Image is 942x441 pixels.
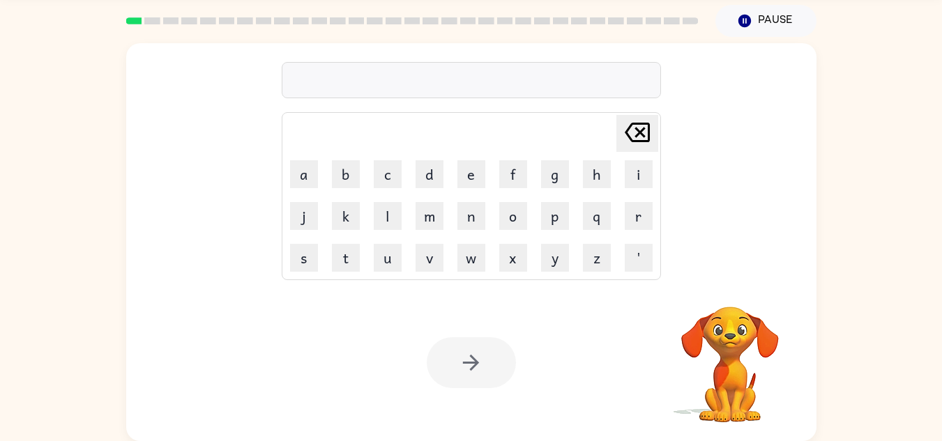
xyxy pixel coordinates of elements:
button: y [541,244,569,272]
button: w [457,244,485,272]
button: p [541,202,569,230]
button: x [499,244,527,272]
button: m [416,202,443,230]
button: u [374,244,402,272]
button: o [499,202,527,230]
button: j [290,202,318,230]
button: q [583,202,611,230]
button: Pause [715,5,816,37]
video: Your browser must support playing .mp4 files to use Literably. Please try using another browser. [660,285,800,424]
button: i [625,160,653,188]
button: c [374,160,402,188]
button: r [625,202,653,230]
button: d [416,160,443,188]
button: n [457,202,485,230]
button: z [583,244,611,272]
button: f [499,160,527,188]
button: h [583,160,611,188]
button: g [541,160,569,188]
button: b [332,160,360,188]
button: t [332,244,360,272]
button: e [457,160,485,188]
button: v [416,244,443,272]
button: a [290,160,318,188]
button: l [374,202,402,230]
button: ' [625,244,653,272]
button: k [332,202,360,230]
button: s [290,244,318,272]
